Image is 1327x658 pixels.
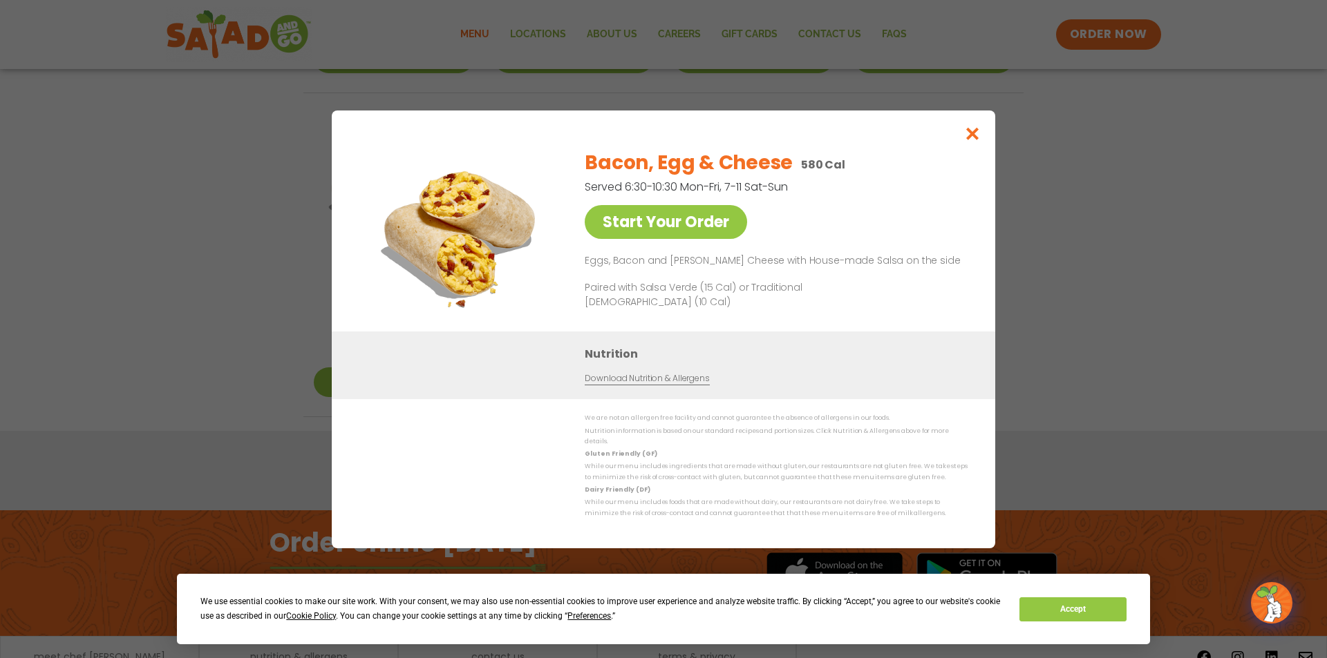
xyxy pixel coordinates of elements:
[585,205,747,239] a: Start Your Order
[585,497,968,519] p: While our menu includes foods that are made without dairy, our restaurants are not dairy free. We...
[585,345,975,362] h3: Nutrition
[1252,583,1291,622] img: wpChatIcon
[1019,597,1126,621] button: Accept
[585,449,657,458] strong: Gluten Friendly (GF)
[585,461,968,483] p: While our menu includes ingredients that are made without gluten, our restaurants are not gluten ...
[585,253,962,269] p: Eggs, Bacon and [PERSON_NAME] Cheese with House-made Salsa on the side
[585,372,709,385] a: Download Nutrition & Allergens
[585,485,650,494] strong: Dairy Friendly (DF)
[585,148,793,177] h2: Bacon, Egg & Cheese
[950,110,995,157] button: Close modal
[585,178,896,195] p: Served 6:30-10:30 Mon-Fri, 7-11 Sat-Sun
[801,156,845,173] p: 580 Cal
[585,425,968,447] p: Nutrition information is based on our standard recipes and portion sizes. Click Nutrition & Aller...
[200,594,1003,623] div: We use essential cookies to make our site work. With your consent, we may also use non-essential ...
[286,611,336,621] span: Cookie Policy
[585,413,968,423] p: We are not an allergen free facility and cannot guarantee the absence of allergens in our foods.
[567,611,611,621] span: Preferences
[177,574,1150,644] div: Cookie Consent Prompt
[585,280,840,309] p: Paired with Salsa Verde (15 Cal) or Traditional [DEMOGRAPHIC_DATA] (10 Cal)
[363,138,556,331] img: Featured product photo for Bacon, Egg & Cheese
